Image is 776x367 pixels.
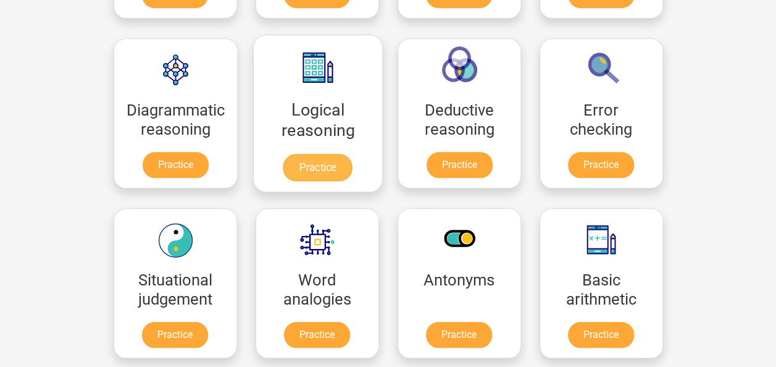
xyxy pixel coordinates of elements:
a: Practice [427,152,493,178]
a: Practice [426,322,492,348]
a: Practice [142,322,208,348]
a: Practice [283,154,352,181]
a: Practice [143,152,209,178]
a: Practice [568,322,634,348]
a: Practice [284,322,350,348]
a: Practice [568,152,634,178]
